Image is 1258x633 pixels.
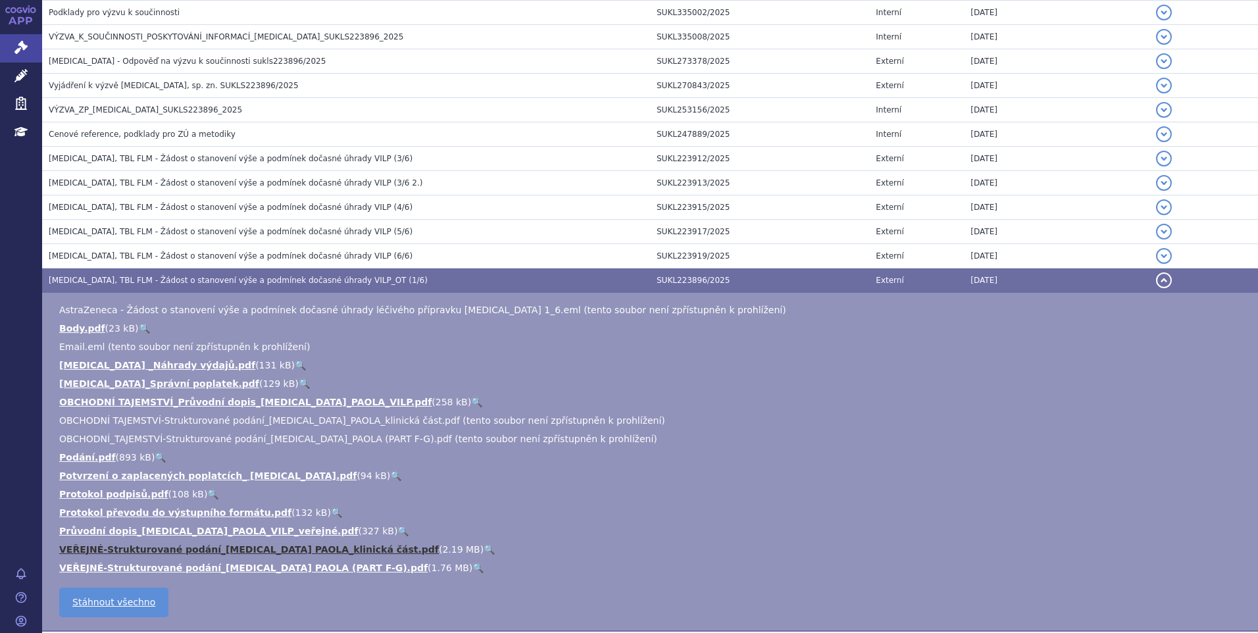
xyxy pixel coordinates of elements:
[59,397,432,407] a: OBCHODNÍ TAJEMSTVÍ_Průvodní dopis_[MEDICAL_DATA]_PAOLA_VILP.pdf
[964,220,1149,244] td: [DATE]
[964,98,1149,122] td: [DATE]
[49,105,242,114] span: VÝZVA_ZP_LYNPARZA_SUKLS223896_2025
[49,276,428,285] span: LYNPARZA, TBL FLM - Žádost o stanovení výše a podmínek dočasné úhrady VILP_OT (1/6)
[295,360,306,370] a: 🔍
[259,360,291,370] span: 131 kB
[1156,29,1172,45] button: detail
[59,415,665,426] span: OBCHODNÍ TAJEMSTVÍ-Strukturované podání_[MEDICAL_DATA]_PAOLA_klinická část.pdf (tento soubor není...
[59,434,657,444] span: OBCHODNÍ_TAJEMSTVÍ-Strukturované podání_[MEDICAL_DATA]_PAOLA (PART F-G).pdf (tento soubor není zp...
[397,526,409,536] a: 🔍
[59,470,357,481] a: Potvrzení o zaplacených poplatcích_ [MEDICAL_DATA].pdf
[59,323,105,334] a: Body.pdf
[59,488,1245,501] li: ( )
[1156,78,1172,93] button: detail
[139,323,150,334] a: 🔍
[109,323,135,334] span: 23 kB
[59,342,310,352] span: Email.eml (tento soubor není zpřístupněn k prohlížení)
[49,203,413,212] span: LYNPARZA, TBL FLM - Žádost o stanovení výše a podmínek dočasné úhrady VILP (4/6)
[876,8,901,17] span: Interní
[263,378,295,389] span: 129 kB
[59,489,168,499] a: Protokol podpisů.pdf
[331,507,342,518] a: 🔍
[59,524,1245,538] li: ( )
[876,251,903,261] span: Externí
[964,1,1149,25] td: [DATE]
[49,227,413,236] span: LYNPARZA, TBL FLM - Žádost o stanovení výše a podmínek dočasné úhrady VILP (5/6)
[49,32,403,41] span: VÝZVA_K_SOUČINNOSTI_POSKYTOVÁNÍ_INFORMACÍ_LYNPARZA_SUKLS223896_2025
[172,489,204,499] span: 108 kB
[650,220,869,244] td: SUKL223917/2025
[49,178,422,188] span: LYNPARZA, TBL FLM - Žádost o stanovení výše a podmínek dočasné úhrady VILP (3/6 2.)
[964,147,1149,171] td: [DATE]
[155,452,166,463] a: 🔍
[295,507,328,518] span: 132 kB
[1156,102,1172,118] button: detail
[361,470,387,481] span: 94 kB
[1156,151,1172,166] button: detail
[436,397,468,407] span: 258 kB
[964,49,1149,74] td: [DATE]
[650,1,869,25] td: SUKL335002/2025
[390,470,401,481] a: 🔍
[59,526,359,536] a: Průvodní dopis_[MEDICAL_DATA]_PAOLA_VILP_veřejné.pdf
[59,305,786,315] span: AstraZeneca - Žádost o stanovení výše a podmínek dočasné úhrady léčivého přípravku [MEDICAL_DATA]...
[650,74,869,98] td: SUKL270843/2025
[59,360,255,370] a: [MEDICAL_DATA] _Náhrady výdajů.pdf
[49,57,326,66] span: LYNPARZA - Odpověď na výzvu k součinnosti sukls223896/2025
[650,195,869,220] td: SUKL223915/2025
[876,81,903,90] span: Externí
[876,130,901,139] span: Interní
[1156,272,1172,288] button: detail
[876,178,903,188] span: Externí
[59,322,1245,335] li: ( )
[964,25,1149,49] td: [DATE]
[876,203,903,212] span: Externí
[442,544,480,555] span: 2.19 MB
[59,451,1245,464] li: ( )
[964,268,1149,293] td: [DATE]
[49,154,413,163] span: LYNPARZA, TBL FLM - Žádost o stanovení výše a podmínek dočasné úhrady VILP (3/6)
[59,469,1245,482] li: ( )
[59,561,1245,574] li: ( )
[876,57,903,66] span: Externí
[650,171,869,195] td: SUKL223913/2025
[472,563,484,573] a: 🔍
[650,122,869,147] td: SUKL247889/2025
[59,507,291,518] a: Protokol převodu do výstupního formátu.pdf
[59,395,1245,409] li: ( )
[650,49,869,74] td: SUKL273378/2025
[1156,5,1172,20] button: detail
[59,506,1245,519] li: ( )
[964,122,1149,147] td: [DATE]
[59,588,168,617] a: Stáhnout všechno
[1156,175,1172,191] button: detail
[484,544,495,555] a: 🔍
[1156,224,1172,240] button: detail
[119,452,151,463] span: 893 kB
[362,526,394,536] span: 327 kB
[49,251,413,261] span: LYNPARZA, TBL FLM - Žádost o stanovení výše a podmínek dočasné úhrady VILP (6/6)
[59,452,116,463] a: Podání.pdf
[59,543,1245,556] li: ( )
[59,359,1245,372] li: ( )
[964,74,1149,98] td: [DATE]
[964,195,1149,220] td: [DATE]
[59,544,439,555] a: VEŘEJNÉ-Strukturované podání_[MEDICAL_DATA] PAOLA_klinická část.pdf
[207,489,218,499] a: 🔍
[876,276,903,285] span: Externí
[59,378,259,389] a: [MEDICAL_DATA]_Správní poplatek.pdf
[650,244,869,268] td: SUKL223919/2025
[59,563,428,573] a: VEŘEJNÉ-Strukturované podání_[MEDICAL_DATA] PAOLA (PART F-G).pdf
[49,130,236,139] span: Cenové reference, podklady pro ZÚ a metodiky
[876,227,903,236] span: Externí
[964,244,1149,268] td: [DATE]
[650,98,869,122] td: SUKL253156/2025
[650,25,869,49] td: SUKL335008/2025
[876,154,903,163] span: Externí
[1156,126,1172,142] button: detail
[1156,248,1172,264] button: detail
[876,105,901,114] span: Interní
[1156,53,1172,69] button: detail
[49,81,299,90] span: Vyjádření k výzvě LYNPARZA, sp. zn. SUKLS223896/2025
[49,8,180,17] span: Podklady pro výzvu k součinnosti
